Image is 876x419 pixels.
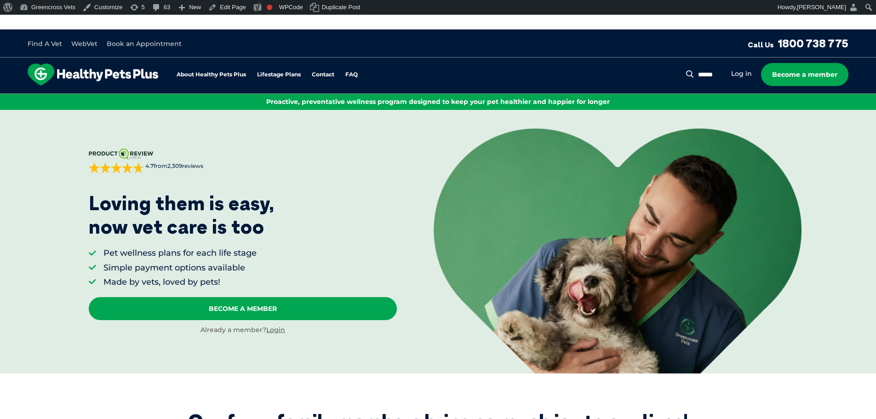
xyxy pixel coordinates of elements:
[267,5,272,10] div: Focus keyphrase not set
[345,72,358,78] a: FAQ
[71,40,97,48] a: WebVet
[731,69,752,78] a: Log in
[748,36,848,50] a: Call Us1800 738 775
[89,326,397,335] div: Already a member?
[145,162,154,169] strong: 4.7
[103,247,257,259] li: Pet wellness plans for each life stage
[257,72,301,78] a: Lifestage Plans
[167,162,203,169] span: 2,309 reviews
[103,276,257,288] li: Made by vets, loved by pets!
[761,63,848,86] a: Become a member
[103,262,257,274] li: Simple payment options available
[797,4,846,11] span: [PERSON_NAME]
[266,326,285,334] a: Login
[28,40,62,48] a: Find A Vet
[266,98,610,106] span: Proactive, preventative wellness program designed to keep your pet healthier and happier for longer
[177,72,246,78] a: About Healthy Pets Plus
[89,297,397,320] a: Become A Member
[28,63,158,86] img: hpp-logo
[748,40,774,49] span: Call Us
[89,192,275,238] p: Loving them is easy, now vet care is too
[434,128,802,373] img: <p>Loving them is easy, <br /> now vet care is too</p>
[684,69,696,79] button: Search
[312,72,334,78] a: Contact
[89,149,397,173] a: 4.7from2,309reviews
[107,40,182,48] a: Book an Appointment
[89,162,144,173] div: 4.7 out of 5 stars
[144,162,203,170] span: from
